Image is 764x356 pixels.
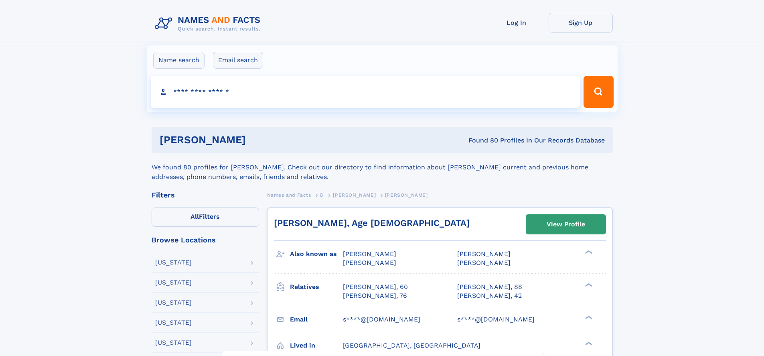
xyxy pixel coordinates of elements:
[152,207,259,227] label: Filters
[343,283,408,291] a: [PERSON_NAME], 60
[320,190,324,200] a: D
[155,340,192,346] div: [US_STATE]
[152,191,259,199] div: Filters
[343,250,396,258] span: [PERSON_NAME]
[583,315,593,320] div: ❯
[155,279,192,286] div: [US_STATE]
[583,250,593,255] div: ❯
[549,13,613,33] a: Sign Up
[153,52,205,69] label: Name search
[290,339,343,352] h3: Lived in
[457,250,511,258] span: [PERSON_NAME]
[547,215,585,234] div: View Profile
[155,299,192,306] div: [US_STATE]
[151,76,580,108] input: search input
[385,192,428,198] span: [PERSON_NAME]
[357,136,605,145] div: Found 80 Profiles In Our Records Database
[526,215,606,234] a: View Profile
[160,135,357,145] h1: [PERSON_NAME]
[583,341,593,346] div: ❯
[457,291,522,300] a: [PERSON_NAME], 42
[155,259,192,266] div: [US_STATE]
[343,259,396,266] span: [PERSON_NAME]
[457,259,511,266] span: [PERSON_NAME]
[152,13,267,35] img: Logo Names and Facts
[274,218,470,228] a: [PERSON_NAME], Age [DEMOGRAPHIC_DATA]
[333,192,376,198] span: [PERSON_NAME]
[155,319,192,326] div: [US_STATE]
[484,13,549,33] a: Log In
[152,153,613,182] div: We found 80 profiles for [PERSON_NAME]. Check out our directory to find information about [PERSON...
[343,291,407,300] a: [PERSON_NAME], 76
[320,192,324,198] span: D
[290,247,343,261] h3: Also known as
[152,236,259,244] div: Browse Locations
[457,283,522,291] a: [PERSON_NAME], 88
[267,190,311,200] a: Names and Facts
[333,190,376,200] a: [PERSON_NAME]
[190,213,199,220] span: All
[290,280,343,294] h3: Relatives
[583,282,593,287] div: ❯
[290,313,343,326] h3: Email
[213,52,263,69] label: Email search
[343,342,480,349] span: [GEOGRAPHIC_DATA], [GEOGRAPHIC_DATA]
[584,76,613,108] button: Search Button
